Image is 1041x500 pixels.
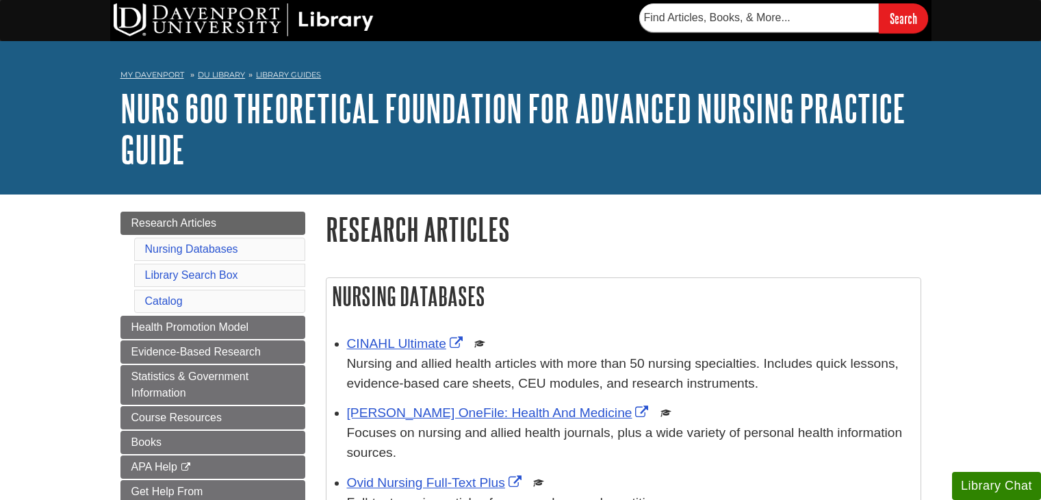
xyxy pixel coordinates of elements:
img: DU Library [114,3,374,36]
h2: Nursing Databases [326,278,921,314]
img: Scholarly or Peer Reviewed [660,408,671,418]
a: Catalog [145,295,183,307]
input: Search [879,3,928,33]
a: Evidence-Based Research [120,340,305,364]
span: APA Help [131,461,177,473]
span: Research Articles [131,217,217,229]
img: Scholarly or Peer Reviewed [533,477,544,488]
span: Course Resources [131,412,222,423]
p: Focuses on nursing and allied health journals, plus a wide variety of personal health information... [347,423,914,463]
a: Health Promotion Model [120,316,305,339]
a: NURS 600 Theoretical Foundation for Advanced Nursing Practice Guide [120,87,905,171]
a: My Davenport [120,69,184,81]
span: Evidence-Based Research [131,346,261,358]
span: Statistics & Government Information [131,371,249,399]
a: Link opens in new window [347,405,652,420]
nav: breadcrumb [120,66,921,88]
a: Link opens in new window [347,475,525,490]
span: Books [131,436,162,448]
input: Find Articles, Books, & More... [639,3,879,32]
p: Nursing and allied health articles with more than 50 nursing specialties. Includes quick lessons,... [347,354,914,394]
a: Books [120,431,305,454]
i: This link opens in a new window [180,463,192,472]
a: APA Help [120,455,305,479]
form: Searches DU Library's articles, books, and more [639,3,928,33]
a: Research Articles [120,212,305,235]
a: DU Library [198,70,245,79]
img: Scholarly or Peer Reviewed [474,338,485,349]
a: Course Resources [120,406,305,429]
h1: Research Articles [326,212,921,247]
button: Library Chat [952,472,1041,500]
a: Link opens in new window [347,336,466,351]
a: Statistics & Government Information [120,365,305,405]
span: Health Promotion Model [131,321,249,333]
a: Nursing Databases [145,243,238,255]
a: Library Search Box [145,269,238,281]
a: Library Guides [256,70,321,79]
